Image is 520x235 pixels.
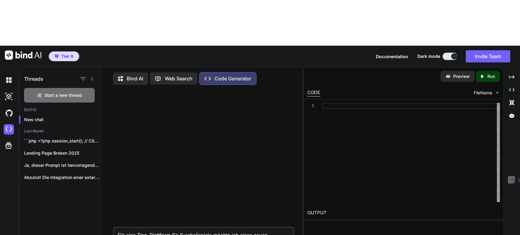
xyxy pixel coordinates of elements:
[24,117,100,123] p: New chat
[24,138,100,144] p: ```php <?php session_start(); // CSRF Token generieren...
[165,75,193,82] p: Web Search
[466,50,510,62] button: Invite Team
[19,129,100,134] h2: Last Month
[24,174,100,181] p: Absolut! Die Integration einer externen LLM-API ist...
[44,92,82,98] span: Start a new thread
[487,73,495,79] p: Run
[4,91,14,102] img: darkAi-studio
[24,162,100,168] p: Ja, dieser Prompt ist hervorragend und außergewöhnlich...
[376,53,408,60] button: Documentation
[5,51,41,60] img: Bind AI
[61,53,73,59] span: Tier 6
[453,73,470,79] p: Preview
[376,54,408,59] span: Documentation
[307,103,314,109] div: 1
[495,90,500,95] img: chevron down
[304,206,504,220] h2: OUTPUT
[55,54,59,58] img: premium
[24,75,43,82] h1: Threads
[24,150,100,156] p: Landing Page Broken 2025
[417,53,440,59] span: Dark mode
[4,124,14,135] img: cloudideIcon
[4,108,14,118] img: githubDark
[4,75,14,85] img: darkChat
[19,107,100,112] h2: [DATE]
[307,89,320,96] div: CODE
[214,75,251,82] p: Code Generator
[127,75,143,82] p: Bind AI
[49,51,79,61] button: premiumTier 6
[474,90,492,96] span: FileName
[445,74,451,79] img: preview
